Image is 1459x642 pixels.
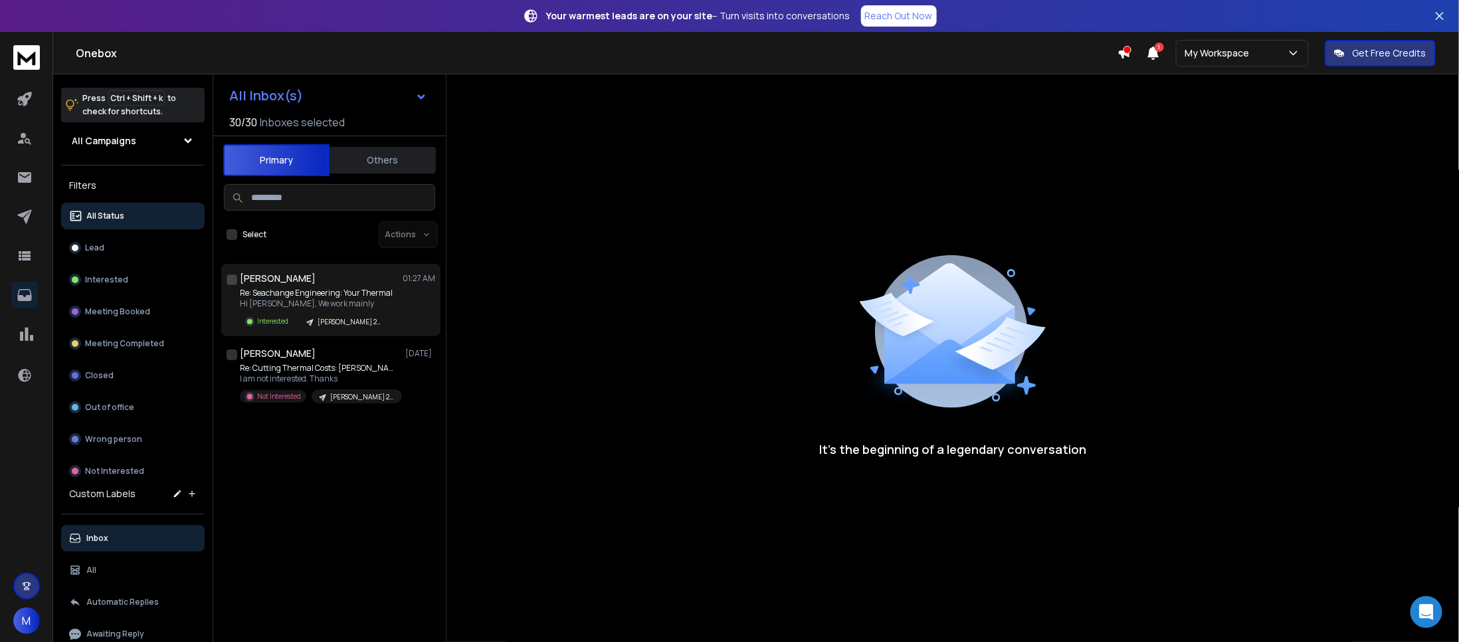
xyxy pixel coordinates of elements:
strong: Your warmest leads are on your site [547,9,713,22]
button: Primary [223,144,330,176]
p: My Workspace [1185,47,1254,60]
div: Open Intercom Messenger [1410,596,1442,628]
p: Get Free Credits [1353,47,1426,60]
p: It’s the beginning of a legendary conversation [819,440,1086,459]
img: logo [13,45,40,70]
p: I am not interested. Thanks [240,374,399,384]
h3: Filters [61,176,205,195]
button: Out of office [61,394,205,421]
p: Closed [85,370,114,381]
p: Not Interested [85,466,144,477]
p: Not Interested [257,391,301,401]
h1: All Campaigns [72,134,136,148]
span: Ctrl + Shift + k [108,90,165,106]
button: All Campaigns [61,128,205,154]
p: Automatic Replies [86,597,159,607]
p: Out of office [85,402,134,413]
p: Inbox [86,533,108,544]
p: Wrong person [85,434,142,445]
button: Automatic Replies [61,589,205,615]
button: M [13,607,40,634]
p: Press to check for shortcuts. [82,92,176,118]
p: Lead [85,243,104,253]
button: Wrong person [61,426,205,453]
h1: [PERSON_NAME] [240,272,316,285]
span: 1 [1155,43,1164,52]
button: Others [330,146,436,175]
p: Reach Out Now [865,9,933,23]
p: [PERSON_NAME] 2K Campaign [318,317,381,327]
h3: Inboxes selected [260,114,345,130]
p: Awaiting Reply [86,629,144,639]
button: Get Free Credits [1325,40,1436,66]
p: Interested [257,316,288,326]
p: Meeting Booked [85,306,150,317]
p: All Status [86,211,124,221]
p: [DATE] [405,348,435,359]
p: – Turn visits into conversations [547,9,850,23]
button: Closed [61,362,205,389]
button: Meeting Completed [61,330,205,357]
h3: Custom Labels [69,487,136,500]
button: Lead [61,235,205,261]
button: Meeting Booked [61,298,205,325]
h1: [PERSON_NAME] [240,347,316,360]
label: Select [243,229,266,240]
button: All [61,557,205,584]
button: All Status [61,203,205,229]
p: Hi [PERSON_NAME], We work mainly [240,298,393,309]
h1: All Inbox(s) [229,89,303,102]
p: Re: Seachange Engineering: Your Thermal [240,288,393,298]
p: 01:27 AM [403,273,435,284]
a: Reach Out Now [861,5,937,27]
p: Re: Cutting Thermal Costs: [PERSON_NAME] [240,363,399,374]
button: Inbox [61,525,205,552]
button: All Inbox(s) [219,82,438,109]
p: Interested [85,274,128,285]
p: All [86,565,96,576]
button: Interested [61,267,205,293]
button: Not Interested [61,458,205,484]
p: [PERSON_NAME] 2K Campaign [330,392,394,402]
h1: Onebox [76,45,1118,61]
p: Meeting Completed [85,338,164,349]
span: 30 / 30 [229,114,257,130]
